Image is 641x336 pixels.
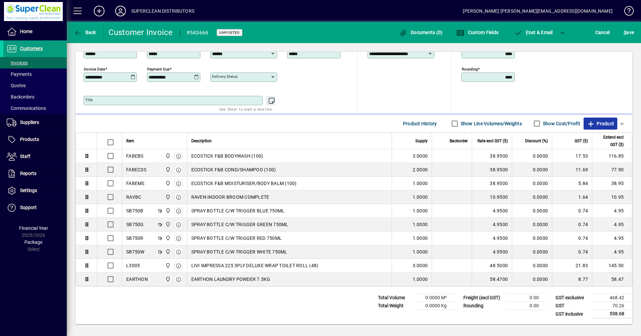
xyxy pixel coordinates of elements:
[72,26,98,38] button: Back
[164,152,171,160] span: Superclean Distributors
[413,207,428,214] span: 1.0000
[507,302,547,310] td: 0.00
[164,221,171,228] span: Superclean Distributors
[191,166,276,173] span: ECOSTICK F&B COND/SHAMPOO (100)
[126,248,145,255] div: SB750W
[131,6,194,16] div: SUPERCLEAN DISTRIBUTORS
[552,302,592,310] td: GST
[110,5,131,17] button: Profile
[126,180,145,187] div: FABEMS
[164,234,171,242] span: Superclean Distributors
[20,154,30,159] span: Staff
[398,26,444,38] button: Documents (0)
[594,26,612,38] button: Cancel
[512,204,552,218] td: 0.0000
[3,199,67,216] a: Support
[552,190,592,204] td: 1.64
[477,137,508,145] span: Rate excl GST ($)
[552,204,592,218] td: 0.74
[526,30,529,35] span: P
[126,235,144,241] div: SB750R
[187,27,209,38] div: #543666
[512,259,552,273] td: 0.0000
[525,137,548,145] span: Discount (%)
[476,248,508,255] div: 4.9500
[592,302,632,310] td: 70.26
[592,204,632,218] td: 4.95
[126,262,140,269] div: L3005
[24,239,42,245] span: Package
[507,294,547,302] td: 0.00
[413,166,428,173] span: 2.0000
[624,30,626,35] span: S
[512,245,552,259] td: 0.0000
[476,180,508,187] div: 38.9500
[7,83,26,88] span: Quotes
[476,221,508,228] div: 4.9500
[413,221,428,228] span: 1.0000
[84,67,105,71] mat-label: Invoice date
[413,248,428,255] span: 1.0000
[512,218,552,231] td: 0.0000
[191,194,269,200] span: RAVEN INDOOR BROOM COMPLETE
[3,114,67,131] a: Suppliers
[476,194,508,200] div: 10.9500
[191,262,318,269] span: LIVI IMPRESSA 225 3PLY DELUXE WRAP TOILET ROLL (48)
[3,80,67,91] a: Quotes
[88,5,110,17] button: Add
[460,302,507,310] td: Rounding
[512,190,552,204] td: 0.0000
[512,273,552,286] td: 0.0000
[164,276,171,283] span: Superclean Distributors
[147,67,170,71] mat-label: Payment due
[126,207,144,214] div: SB750B
[462,67,478,71] mat-label: Rounding
[3,103,67,114] a: Communications
[552,310,592,318] td: GST inclusive
[552,231,592,245] td: 0.74
[592,190,632,204] td: 10.95
[592,218,632,231] td: 4.95
[456,30,498,35] span: Custom Fields
[399,30,443,35] span: Documents (0)
[19,225,48,231] span: Financial Year
[191,221,288,228] span: SPRAY BOTTLE C/W TRIGGER GREEN 750ML
[126,221,144,228] div: SB750G
[20,205,37,210] span: Support
[512,149,552,163] td: 0.0000
[191,276,270,283] span: EARTHON LAUNDRY POWDER 7.5KG
[476,276,508,283] div: 58.4700
[164,166,171,173] span: Superclean Distributors
[20,188,37,193] span: Settings
[7,60,28,65] span: Invoices
[552,273,592,286] td: 8.77
[7,71,32,77] span: Payments
[512,177,552,190] td: 0.0000
[552,177,592,190] td: 5.84
[164,262,171,269] span: Superclean Distributors
[592,310,632,318] td: 538.68
[415,137,428,145] span: Supply
[7,106,46,111] span: Communications
[164,248,171,256] span: Superclean Distributors
[403,118,437,129] span: Product History
[514,30,553,35] span: ost & Email
[592,163,632,177] td: 77.90
[3,165,67,182] a: Reports
[552,259,592,273] td: 21.83
[3,57,67,68] a: Invoices
[592,245,632,259] td: 4.95
[413,235,428,241] span: 1.0000
[552,294,592,302] td: GST exclusive
[20,46,43,51] span: Customers
[413,276,428,283] span: 1.0000
[191,180,297,187] span: ECOSTICK F&B MOISTURISER/BODY BALM (100)
[20,120,39,125] span: Suppliers
[3,182,67,199] a: Settings
[219,105,272,113] mat-hint: Use 'Enter' to start a new line
[552,163,592,177] td: 11.69
[413,262,428,269] span: 3.0000
[109,27,173,38] div: Customer Invoice
[3,68,67,80] a: Payments
[624,27,634,38] span: ave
